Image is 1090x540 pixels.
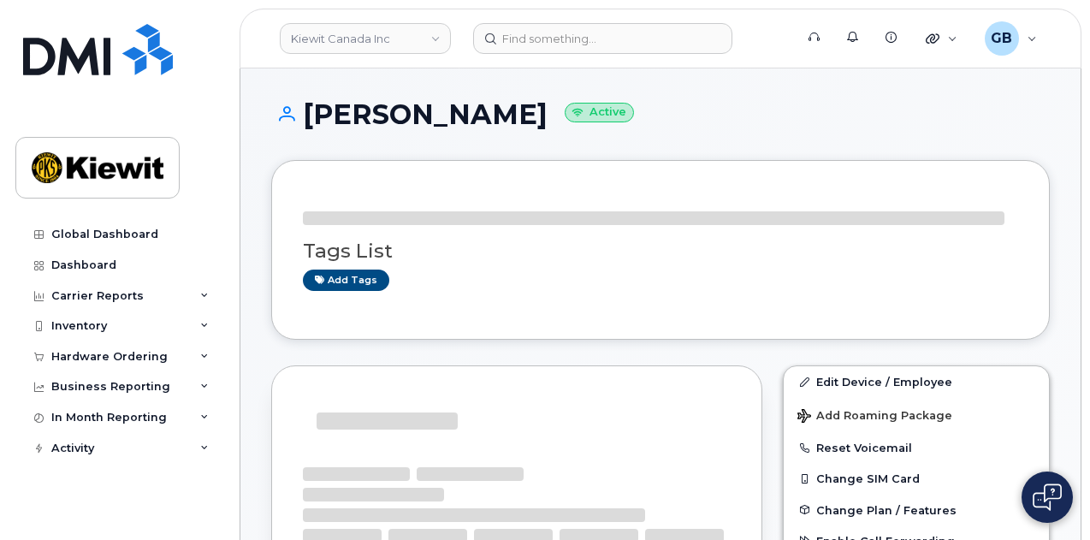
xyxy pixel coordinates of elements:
[797,409,952,425] span: Add Roaming Package
[784,463,1049,494] button: Change SIM Card
[784,366,1049,397] a: Edit Device / Employee
[303,240,1018,262] h3: Tags List
[784,495,1049,525] button: Change Plan / Features
[784,397,1049,432] button: Add Roaming Package
[1033,484,1062,511] img: Open chat
[303,270,389,291] a: Add tags
[784,432,1049,463] button: Reset Voicemail
[271,99,1050,129] h1: [PERSON_NAME]
[565,103,634,122] small: Active
[816,503,957,516] span: Change Plan / Features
